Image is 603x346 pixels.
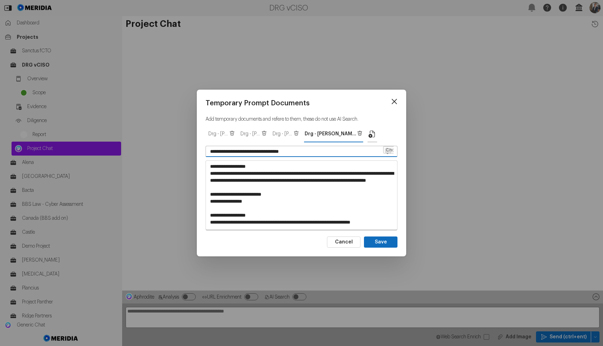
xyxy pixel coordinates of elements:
span: Drg - [PERSON_NAME] - [DATE] Otter Ai [240,130,261,137]
p: Add temporary documents and refere to them, these do not use AI Search. [206,116,397,123]
span: Drg - [PERSON_NAME] - [DATE] Otter Ai [208,130,229,137]
button: Cancel [327,236,360,248]
span: Drg - [PERSON_NAME] - [DATE] Pt2 Otter Ai [273,130,293,137]
button: Save [364,236,397,248]
h2: Temporary Prompt Documents [206,98,397,108]
span: Drg - [PERSON_NAME] - [DATE] Otter Ai [305,130,357,137]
